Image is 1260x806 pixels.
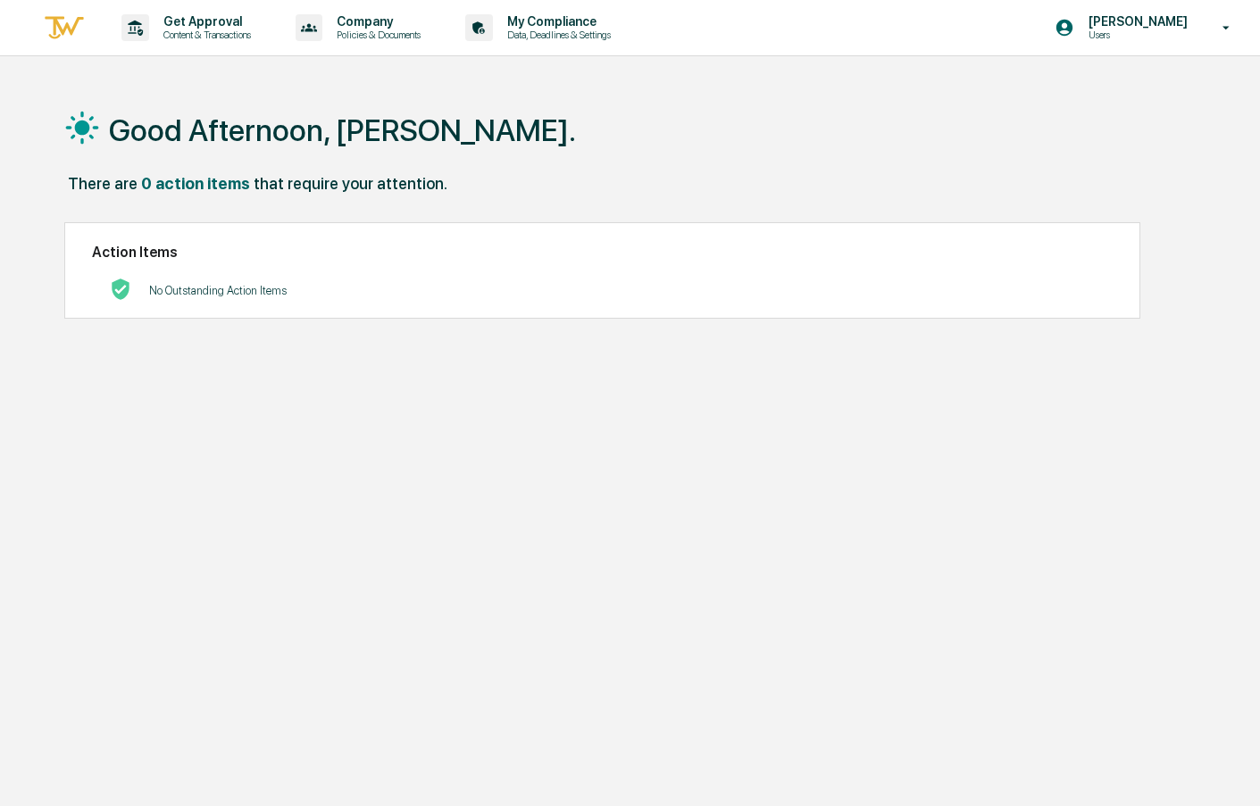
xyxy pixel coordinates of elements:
[149,29,260,41] p: Content & Transactions
[493,14,620,29] p: My Compliance
[149,14,260,29] p: Get Approval
[141,174,250,193] div: 0 action items
[68,174,138,193] div: There are
[322,29,430,41] p: Policies & Documents
[149,284,287,297] p: No Outstanding Action Items
[92,244,1113,261] h2: Action Items
[43,13,86,43] img: logo
[1074,29,1197,41] p: Users
[1074,14,1197,29] p: [PERSON_NAME]
[109,112,576,148] h1: Good Afternoon, [PERSON_NAME].
[493,29,620,41] p: Data, Deadlines & Settings
[254,174,447,193] div: that require your attention.
[322,14,430,29] p: Company
[110,278,131,300] img: No Actions logo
